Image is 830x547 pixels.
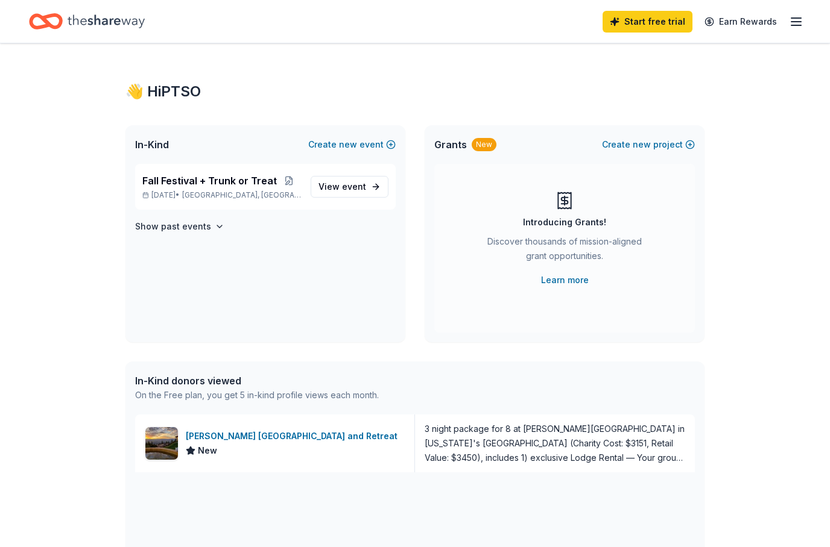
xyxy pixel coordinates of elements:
span: Grants [434,137,467,152]
a: Start free trial [603,11,692,33]
div: 👋 Hi PTSO [125,82,705,101]
div: On the Free plan, you get 5 in-kind profile views each month. [135,388,379,402]
button: Createnewproject [602,137,695,152]
a: Home [29,7,145,36]
div: In-Kind donors viewed [135,374,379,388]
span: Fall Festival + Trunk or Treat [142,173,277,188]
a: Earn Rewards [697,11,784,33]
span: In-Kind [135,137,169,152]
span: new [633,137,651,152]
span: event [342,181,366,192]
a: Learn more [541,273,589,287]
span: [GEOGRAPHIC_DATA], [GEOGRAPHIC_DATA] [182,190,301,200]
button: Createnewevent [308,137,396,152]
span: new [339,137,357,152]
span: View [318,180,366,194]
h4: Show past events [135,219,211,234]
div: Discover thousands of mission-aligned grant opportunities. [483,234,647,268]
img: Image for Downing Mountain Lodge and Retreat [145,427,178,460]
div: Introducing Grants! [523,215,606,230]
a: View event [311,176,388,198]
div: New [472,138,496,151]
div: 3 night package for 8 at [PERSON_NAME][GEOGRAPHIC_DATA] in [US_STATE]'s [GEOGRAPHIC_DATA] (Charit... [425,422,685,465]
button: Show past events [135,219,224,234]
p: [DATE] • [142,190,301,200]
div: [PERSON_NAME] [GEOGRAPHIC_DATA] and Retreat [186,429,402,443]
span: New [198,443,217,458]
